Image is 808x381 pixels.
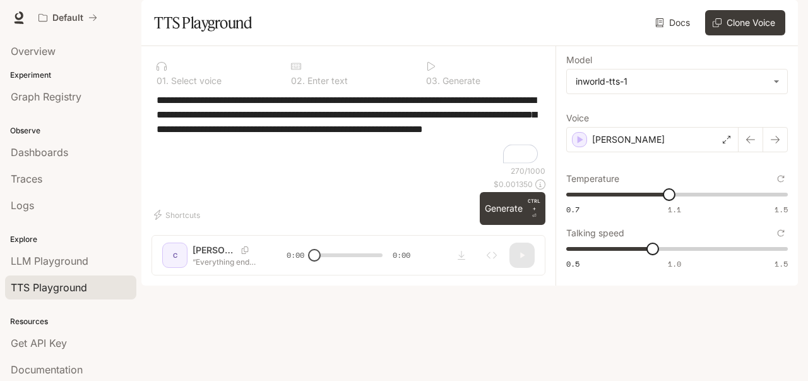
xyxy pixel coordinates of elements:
[668,204,681,215] span: 1.1
[774,226,788,240] button: Reset to default
[52,13,83,23] p: Default
[592,133,665,146] p: [PERSON_NAME]
[151,205,205,225] button: Shortcuts
[33,5,103,30] button: All workspaces
[566,174,619,183] p: Temperature
[567,70,787,94] div: inworld-tts-1
[154,10,252,35] h1: TTS Playground
[305,76,348,85] p: Enter text
[528,197,540,220] p: ⏎
[775,258,788,269] span: 1.5
[775,204,788,215] span: 1.5
[566,114,589,123] p: Voice
[291,76,305,85] p: 0 2 .
[480,192,545,225] button: GenerateCTRL +⏎
[566,204,579,215] span: 0.7
[157,93,540,166] textarea: To enrich screen reader interactions, please activate Accessibility in Grammarly extension settings
[169,76,222,85] p: Select voice
[426,76,440,85] p: 0 3 .
[653,10,695,35] a: Docs
[566,56,592,64] p: Model
[157,76,169,85] p: 0 1 .
[528,197,540,212] p: CTRL +
[440,76,480,85] p: Generate
[774,172,788,186] button: Reset to default
[566,229,624,238] p: Talking speed
[576,75,767,88] div: inworld-tts-1
[668,258,681,269] span: 1.0
[566,258,579,269] span: 0.5
[705,10,785,35] button: Clone Voice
